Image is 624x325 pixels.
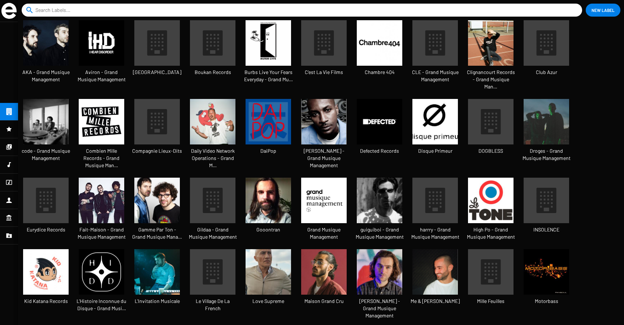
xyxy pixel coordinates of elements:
a: Club Azur [519,20,574,84]
mat-icon: search [25,6,34,14]
span: New Label [591,4,615,17]
a: C'est La Vie Films [296,20,352,84]
img: a-107192-1395849346-9878.jpg [301,99,347,144]
span: Mille Feuilles [463,298,519,305]
span: Burbs Live Your Fears Everyday - Grand Mu… [240,69,296,83]
span: AKA - Grand Musique Management [18,69,74,83]
span: High Po - Grand Musique Management [463,226,519,240]
img: telechargement.png [79,99,124,144]
a: Daily Video Network Operations - Grand M… [185,99,240,178]
a: High Po - Grand Musique Management [463,178,519,249]
span: harrry - Grand Musique Management [407,226,463,240]
a: Aviron - Grand Musique Management [74,20,129,92]
span: Grand Musique Management [296,226,352,240]
img: grand-sigle.svg [1,3,17,19]
img: telechargement.jpeg [79,178,124,223]
a: Chambre 404 [352,20,407,84]
img: profile-pic_0.jpg [79,20,124,66]
img: BURBS-LYFE-LOGO-1.png [246,20,291,66]
span: Aviron - Grand Musique Management [74,69,129,83]
img: L-1382110-1512472918-6202-jpeg.jpg [246,99,291,144]
span: Gamme Par Ton - Grand Musique Mana… [129,226,185,240]
span: [GEOGRAPHIC_DATA] [129,69,185,76]
input: Search Labels... [35,4,571,17]
span: guiguiboi - Grand Musique Management [352,226,407,240]
a: Compagnie Lieux-Dits [129,99,185,163]
a: Combien Mille Records - Grand Musique Man… [74,99,129,178]
a: Maison Grand Cru [296,249,352,313]
img: 558072_670340176319958_459625778_n.jpeg [357,20,402,66]
img: Argentique-NB.jpg [23,99,69,144]
span: C'est La Vie Films [296,69,352,76]
a: L'Invitation Musicale [129,249,185,313]
span: Disque Primeur [407,147,463,155]
img: FAROE5.jpg [468,20,513,66]
span: Me & [PERSON_NAME] [407,298,463,305]
a: Defected Records [352,99,407,163]
a: Kid Katana Records [18,249,74,313]
span: Love Supreme [240,298,296,305]
span: Boukan Records [185,69,240,76]
span: Eurydice Records [18,226,74,233]
button: New Label [586,4,620,17]
span: Gildaa - Grand Musique Management [185,226,240,240]
img: telechargement-%281%29.png [301,178,347,223]
img: Capture-d-ecran-2023-03-16-a-13-57-15_0.png [412,249,458,295]
img: MATIAS_ENAUT_CREDIT-CLEMENT-HARPILLARD.jpeg [357,249,402,295]
a: CLE - Grand Musique Management [407,20,463,92]
span: DaiPop [240,147,296,155]
img: HIDD_nb_500.jpg [79,249,124,295]
img: Guillaume_Ferran_credit_Clemence_Losfeld.jpeg [357,178,402,223]
img: Bon-Voyage-Organisation---merci-de-crediter-Lionel-Rigal11.jpg [134,249,180,295]
a: Le Village De La French [185,249,240,321]
span: Maison Grand Cru [296,298,352,305]
a: [GEOGRAPHIC_DATA] [129,20,185,84]
span: [PERSON_NAME] - Grand Musique Management [352,298,407,319]
img: MOTORBASS_PANSOUL_COVER_2000x2000px.jpg [524,249,569,295]
a: Love Supreme [240,249,296,313]
span: Defected Records [352,147,407,155]
img: Peur-Bleue-4.jpg [134,178,180,223]
a: INSOLENCE [519,178,574,242]
a: Droges - Grand Musique Management [519,99,574,170]
a: Gamme Par Ton - Grand Musique Mana… [129,178,185,249]
a: Grand Musique Management [296,178,352,249]
a: Burbs Live Your Fears Everyday - Grand Mu… [240,20,296,92]
a: Mille Feuilles [463,249,519,313]
a: harrry - Grand Musique Management [407,178,463,249]
span: Daily Video Network Operations - Grand M… [185,147,240,169]
span: Chambre 404 [352,69,407,76]
img: aka.jpeg [23,20,69,66]
a: L'Histoire Inconnue du Disque - Grand Musi… [74,249,129,321]
img: deen-burbigo-retour-decembre.jpeg [301,249,347,295]
a: Disque Primeur [407,99,463,163]
span: CLE - Grand Musique Management [407,69,463,83]
img: 0028544411_10.jpeg [23,249,69,295]
a: code - Grand Musique Management [18,99,74,170]
a: Boukan Records [185,20,240,84]
span: Le Village De La French [185,298,240,312]
span: Gooontran [240,226,296,233]
a: Me & [PERSON_NAME] [407,249,463,313]
span: DOGBLESS [463,147,519,155]
a: AKA - Grand Musique Management [18,20,74,92]
a: DaiPop [240,99,296,163]
img: Defected-Records.jpg [357,99,402,144]
span: INSOLENCE [519,226,574,233]
a: [PERSON_NAME] - Grand Musique Management [296,99,352,178]
img: Droges7-Ines-Karma.jpg [524,99,569,144]
img: %28a-garder-pour-later%29-DVNO---CHTAH-%28merci-de-crediter-Matthieu-Couturier%29.jpg [190,99,235,144]
a: Motorbass [519,249,574,313]
span: Combien Mille Records - Grand Musique Man… [74,147,129,169]
span: [PERSON_NAME] - Grand Musique Management [296,147,352,169]
span: L'Invitation Musicale [129,298,185,305]
a: Gooontran [240,178,296,242]
span: Club Azur [519,69,574,76]
a: DOGBLESS [463,99,519,163]
a: Clignancourt Records - Grand Musique Man… [463,20,519,99]
img: L-43574-1345722951-2832-jpeg.jpg [412,99,458,144]
span: L'Histoire Inconnue du Disque - Grand Musi… [74,298,129,312]
span: Clignancourt Records - Grand Musique Man… [463,69,519,90]
a: Gildaa - Grand Musique Management [185,178,240,249]
span: Compagnie Lieux-Dits [129,147,185,155]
